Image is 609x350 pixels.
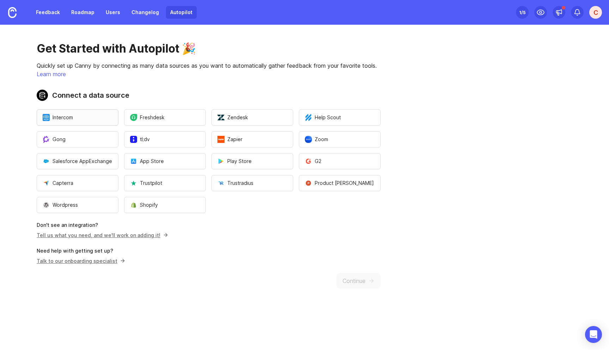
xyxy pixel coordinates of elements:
button: Open a modal to start the flow of installing Capterra. [37,175,118,191]
a: Feedback [32,6,64,19]
span: Wordpress [43,201,78,209]
span: Trustpilot [130,180,162,187]
span: Salesforce AppExchange [43,158,112,165]
span: tl;dv [130,136,150,143]
button: Open a modal to start the flow of installing Help Scout. [299,109,381,126]
span: Zendesk [217,114,248,121]
button: Talk to our onboarding specialist [37,257,125,265]
p: Talk to our onboarding specialist [37,257,123,265]
button: Open a modal to start the flow of installing Freshdesk. [124,109,206,126]
a: Autopilot [166,6,197,19]
button: Open a modal to start the flow of installing Zoom. [299,131,381,147]
button: Open a modal to start the flow of installing Wordpress. [37,197,118,213]
a: Roadmap [67,6,99,19]
h2: Connect a data source [37,90,381,101]
span: Trustradius [217,180,253,187]
button: Open a modal to start the flow of installing Play Store. [211,153,293,169]
button: C [589,6,602,19]
span: App Store [130,158,164,165]
button: Open a modal to start the flow of installing App Store. [124,153,206,169]
button: Open a modal to start the flow of installing Trustradius. [211,175,293,191]
a: Users [101,6,124,19]
button: Open a modal to start the flow of installing Salesforce AppExchange. [37,153,118,169]
p: Quickly set up Canny by connecting as many data sources as you want to automatically gather feedb... [37,61,381,70]
p: Don't see an integration? [37,222,381,229]
span: Play Store [217,158,252,165]
div: 1 /5 [519,7,525,17]
button: Open a modal to start the flow of installing Zendesk. [211,109,293,126]
span: Freshdesk [130,114,165,121]
span: G2 [305,158,321,165]
span: Product [PERSON_NAME] [305,180,374,187]
button: 1/5 [516,6,529,19]
div: Open Intercom Messenger [585,326,602,343]
img: Canny Home [8,7,17,18]
a: Tell us what you need, and we'll work on adding it! [37,232,166,238]
button: Open a modal to start the flow of installing Product Hunt. [299,175,381,191]
span: Intercom [43,114,73,121]
a: Learn more [37,71,66,78]
button: Open a modal to start the flow of installing Gong. [37,131,118,147]
span: Shopify [130,201,158,209]
button: Open a modal to start the flow of installing Trustpilot. [124,175,206,191]
span: Capterra [43,180,73,187]
a: Changelog [127,6,163,19]
p: Need help with getting set up? [37,247,381,254]
span: Zoom [305,136,328,143]
button: Open a modal to start the flow of installing Zapier. [211,131,293,147]
button: Open a modal to start the flow of installing Shopify. [124,197,206,213]
button: Open a modal to start the flow of installing tl;dv. [124,131,206,147]
button: Open a modal to start the flow of installing Intercom. [37,109,118,126]
span: Help Scout [305,114,341,121]
button: Open a modal to start the flow of installing G2. [299,153,381,169]
h1: Get Started with Autopilot 🎉 [37,42,381,56]
span: Zapier [217,136,242,143]
span: Gong [43,136,66,143]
